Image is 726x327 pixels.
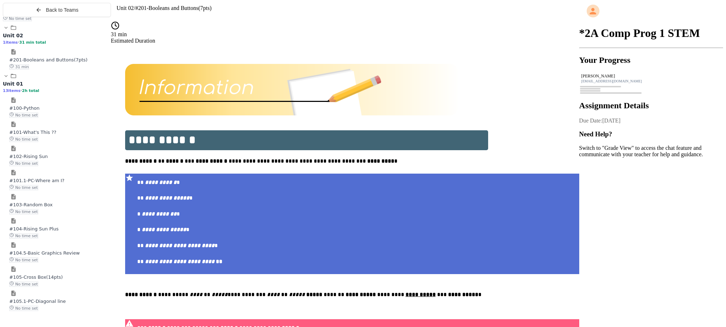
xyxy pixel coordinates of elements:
span: #100-Python [9,105,39,111]
span: Unit 01 [3,81,23,87]
p: Switch to "Grade View" to access the chat feature and communicate with your teacher for help and ... [579,145,723,158]
span: #104-Rising Sun Plus [9,226,58,231]
span: No time set [9,257,38,263]
span: Back to Teams [46,7,79,13]
div: 31 min [111,31,579,38]
span: / [134,5,135,11]
button: Back to Teams [3,3,111,17]
span: #105-Cross Box(14pts) [9,274,63,280]
span: Unit 02 [3,33,23,38]
span: #201-Booleans and Buttons(7pts) [9,57,88,62]
span: No time set [9,282,38,287]
span: No time set [9,113,38,118]
span: No time set [9,185,38,190]
span: #102-Rising Sun [9,154,48,159]
div: My Account [579,3,723,19]
span: No time set [9,137,38,142]
span: No time set [9,161,38,166]
span: 1 items [3,40,18,45]
div: [PERSON_NAME] [581,73,721,79]
span: 31 min total [19,40,46,45]
span: 2h total [22,88,39,93]
div: [EMAIL_ADDRESS][DOMAIN_NAME] [581,79,721,83]
span: #104.5-Basic Graphics Review [9,250,80,256]
span: No time set [3,16,32,21]
span: Unit 02 [117,5,134,11]
span: 31 min [9,64,29,70]
span: Due Date: [579,118,602,124]
h2: Assignment Details [579,101,723,110]
span: #101-What's This ?? [9,130,56,135]
span: No time set [9,233,38,239]
span: 13 items [3,88,21,93]
span: #101.1-PC-Where am I? [9,178,65,183]
span: No time set [9,306,38,311]
h1: *2A Comp Prog 1 STEM [579,27,723,40]
span: [DATE] [602,118,621,124]
span: #201-Booleans and Buttons(7pts) [135,5,212,11]
span: No time set [9,209,38,214]
span: • [21,88,22,93]
div: Estimated Duration [111,38,579,44]
h3: Need Help? [579,130,723,138]
span: #105.1-PC-Diagonal line [9,299,66,304]
h2: Your Progress [579,55,723,65]
span: • [18,40,19,45]
span: #103-Random Box [9,202,53,207]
